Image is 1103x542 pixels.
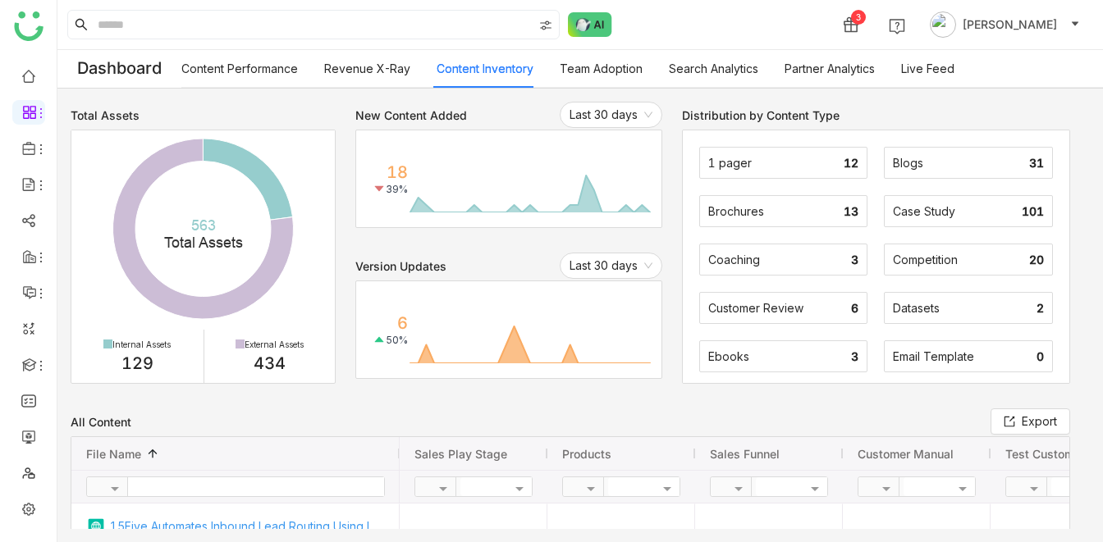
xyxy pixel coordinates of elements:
div: 39% [373,182,408,195]
a: Partner Analytics [785,61,875,75]
img: avatar [930,11,956,38]
span: 12 [844,156,858,170]
div: New Content Added [355,108,467,122]
span: 13 [844,204,858,218]
span: Products [562,447,611,461]
div: Competition [893,253,1028,266]
div: Coaching [708,253,844,266]
span: 129 [121,353,153,373]
span: File Name [86,447,141,461]
span: 101 [1022,204,1044,218]
button: [PERSON_NAME] [927,11,1083,38]
a: Revenue X-Ray [324,61,410,75]
span: test customers [1005,447,1092,461]
div: Email Template [893,349,1028,363]
div: Customer Review [708,301,844,315]
a: Search Analytics [669,61,758,75]
div: 1 pager [708,156,844,170]
span: 3 [851,253,858,266]
span: 0 [1037,349,1044,363]
div: Datasets [893,301,1028,315]
div: Case Study [893,204,1022,218]
img: help.svg [889,18,905,34]
nz-select-item: Last 30 days [570,102,652,127]
svg: 563​Total Assets [71,130,335,327]
span: 31 [1029,156,1044,170]
tspan: 563 [191,216,216,234]
span: Customer Manual [858,447,954,461]
span: 2 [1037,301,1044,315]
span: External Assets [236,339,304,349]
div: 6 [397,313,408,333]
img: logo [14,11,43,41]
span: 6 [851,301,858,315]
span: Export [1022,412,1057,430]
div: All Content [71,415,131,429]
div: Distribution by Content Type [682,108,840,122]
span: Sales Funnel [710,447,780,461]
div: Version Updates [355,259,446,273]
a: Content Performance [181,61,298,75]
img: search-type.svg [539,19,552,32]
span: [PERSON_NAME] [963,16,1057,34]
img: article.svg [86,517,106,536]
a: Live Feed [901,61,954,75]
img: ask-buddy-normal.svg [568,12,612,37]
a: Content Inventory [437,61,533,75]
text: Total Assets [164,216,243,251]
div: Ebooks [708,349,844,363]
div: Dashboard [57,50,181,88]
div: 50% [373,333,408,346]
div: Total Assets [71,108,140,122]
div: 18 [387,162,408,182]
a: Team Adoption [560,61,643,75]
span: 20 [1029,253,1044,266]
nz-select-item: Last 30 days [570,253,652,278]
span: Sales Play Stage [414,447,507,461]
div: Brochures [708,204,844,218]
div: 3 [851,10,866,25]
span: 3 [851,349,858,363]
button: Export [991,408,1070,435]
span: 434 [254,353,286,373]
div: Blogs [893,156,1028,170]
span: Internal Assets [103,339,171,349]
